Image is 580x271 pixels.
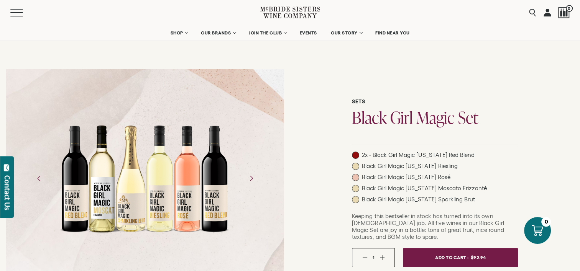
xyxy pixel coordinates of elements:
span: Black Girl Magic [US_STATE] Riesling [362,163,458,170]
a: OUR BRANDS [196,25,240,41]
span: 2x - Black Girl Magic [US_STATE] Red Blend [362,152,475,158]
span: Black Girl Magic [US_STATE] Sparkling Brut [362,196,475,203]
span: 1 [373,255,375,260]
span: OUR BRANDS [201,30,231,36]
span: SHOP [170,30,183,36]
a: JOIN THE CLUB [244,25,291,41]
h1: Black Girl Magic Set [352,109,518,126]
span: Add To Cart - [435,252,469,263]
span: Keeping this bestseller in stock has turned into its own [DEMOGRAPHIC_DATA] job. All five wines i... [352,213,504,240]
h6: Sets [352,98,518,105]
span: FIND NEAR YOU [375,30,410,36]
div: 0 [541,217,551,227]
a: OUR STORY [326,25,367,41]
button: Next [240,167,262,189]
div: Contact Us [3,175,11,210]
a: SHOP [165,25,192,41]
span: $92.94 [471,252,486,263]
span: JOIN THE CLUB [249,30,282,36]
span: OUR STORY [331,30,358,36]
span: Black Girl Magic [US_STATE] Moscato Frizzanté [362,185,487,192]
a: EVENTS [295,25,322,41]
button: Previous [29,168,49,188]
a: FIND NEAR YOU [370,25,415,41]
span: Black Girl Magic [US_STATE] Rosé [362,174,450,181]
span: 0 [566,5,573,12]
button: Mobile Menu Trigger [10,9,38,16]
button: Add To Cart - $92.94 [403,248,518,267]
span: EVENTS [300,30,317,36]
